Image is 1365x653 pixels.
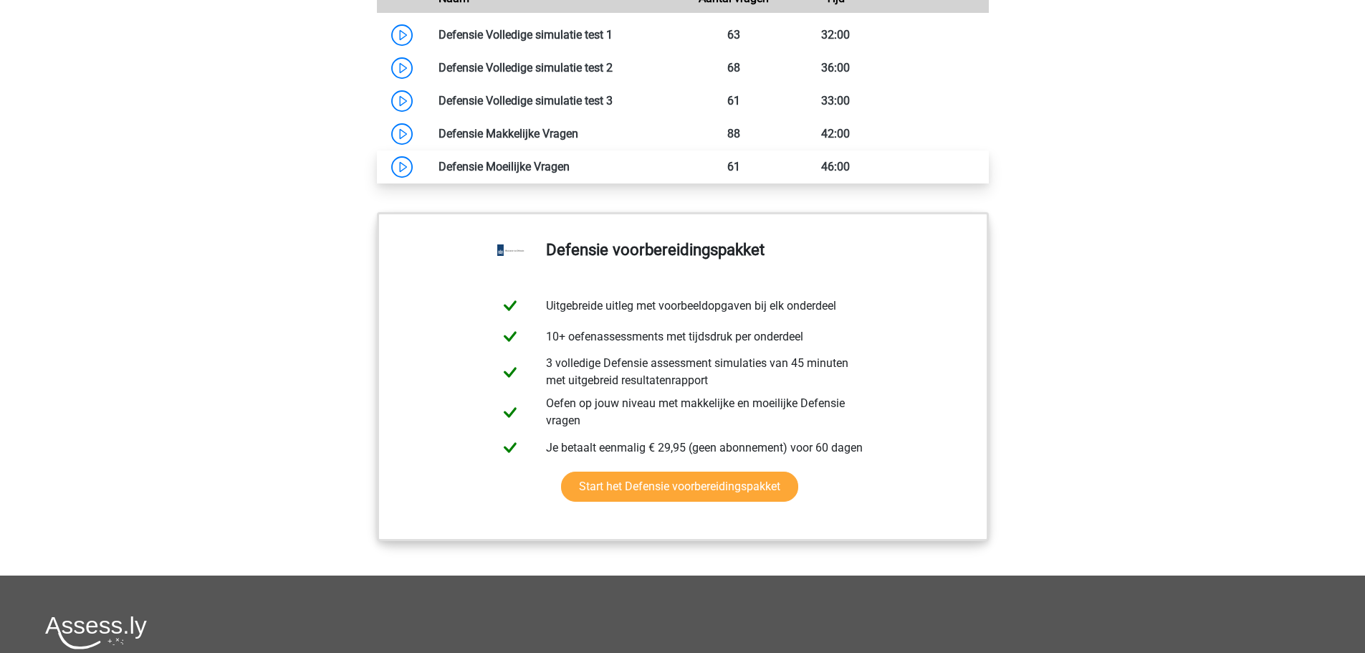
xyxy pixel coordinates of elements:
[428,59,683,77] div: Defensie Volledige simulatie test 2
[428,27,683,44] div: Defensie Volledige simulatie test 1
[428,92,683,110] div: Defensie Volledige simulatie test 3
[561,472,798,502] a: Start het Defensie voorbereidingspakket
[428,125,683,143] div: Defensie Makkelijke Vragen
[428,158,683,176] div: Defensie Moeilijke Vragen
[45,616,147,649] img: Assessly logo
